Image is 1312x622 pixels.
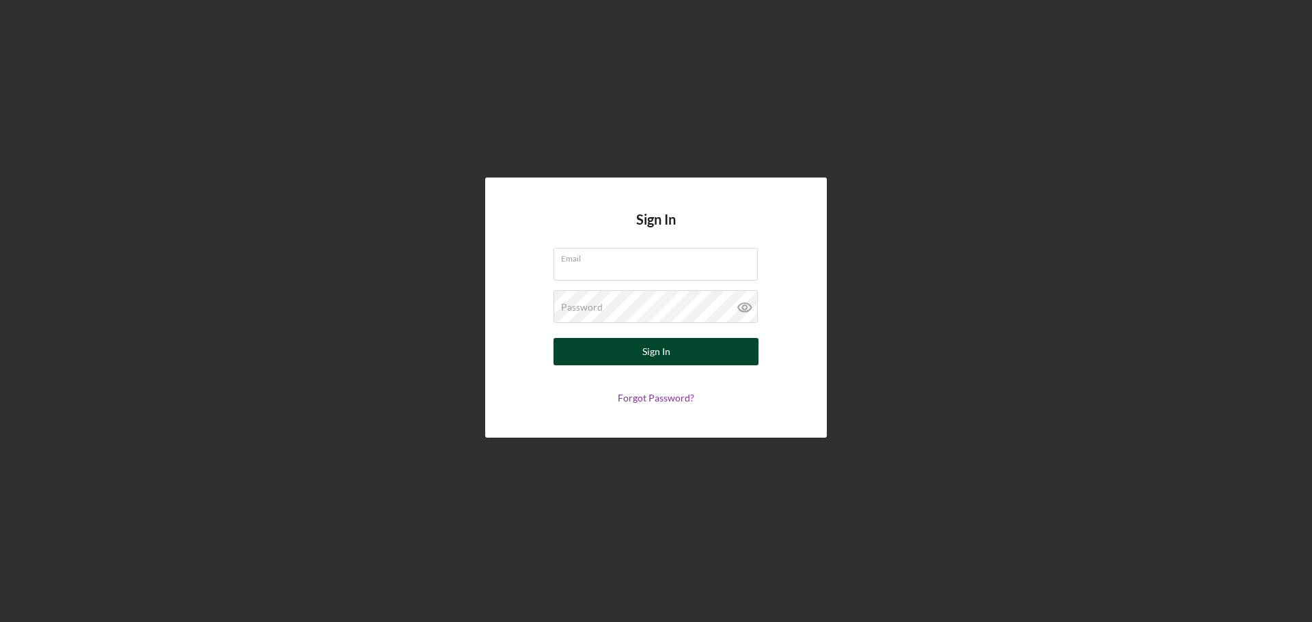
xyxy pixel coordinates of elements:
[636,212,676,248] h4: Sign In
[553,338,758,365] button: Sign In
[561,249,758,264] label: Email
[618,392,694,404] a: Forgot Password?
[642,338,670,365] div: Sign In
[561,302,603,313] label: Password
